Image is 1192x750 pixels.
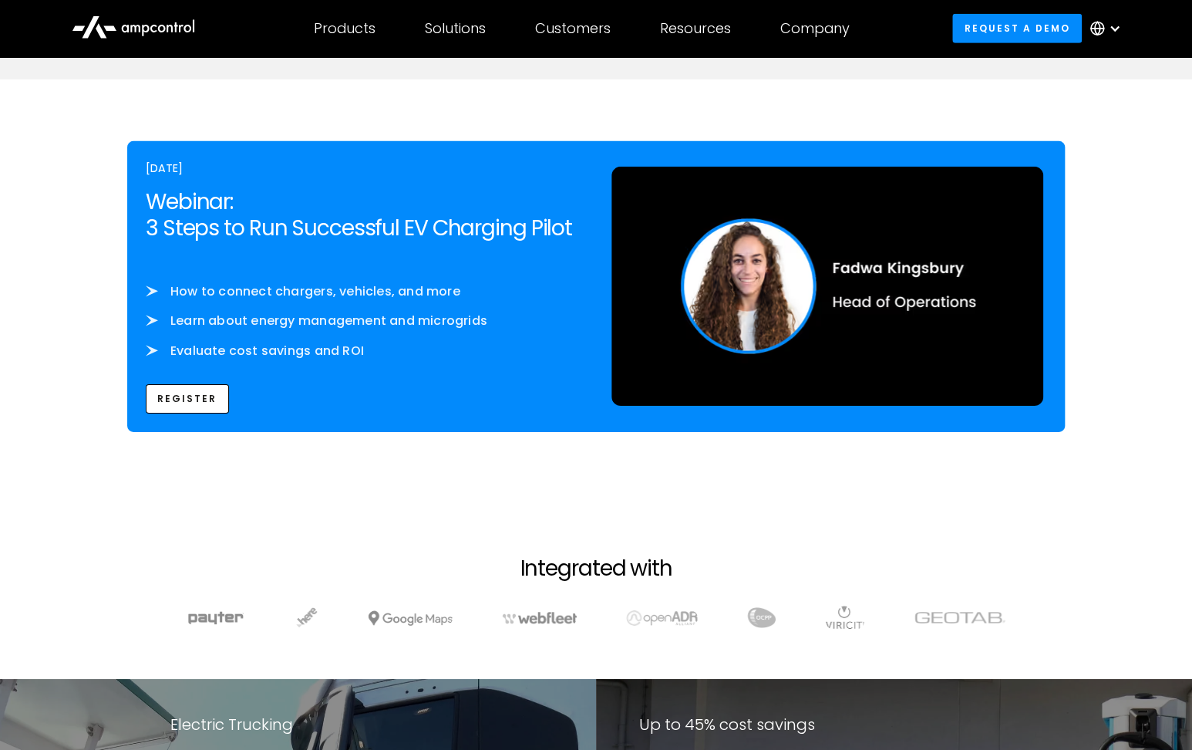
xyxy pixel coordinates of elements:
[170,716,293,733] div: Electric Trucking
[520,556,672,582] h2: Integrated with
[425,20,486,37] div: Solutions
[660,20,731,37] div: Resources
[146,266,581,283] p: ‍
[780,20,850,37] div: Company
[146,384,229,413] a: REgister
[952,14,1082,42] a: Request a demo
[146,189,581,241] h2: Webinar: 3 Steps to Run Successful EV Charging Pilot
[314,20,375,37] div: Products
[146,312,581,329] li: Learn about energy management and microgrids
[639,716,815,733] div: Up to 45% cost savings
[535,20,611,37] div: Customers
[146,343,581,360] li: Evaluate cost savings and ROI
[146,283,581,300] li: How to connect chargers, vehicles, and more
[146,160,581,177] div: [DATE]
[611,167,1043,406] img: Webinar EV Charging with Ampcontrol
